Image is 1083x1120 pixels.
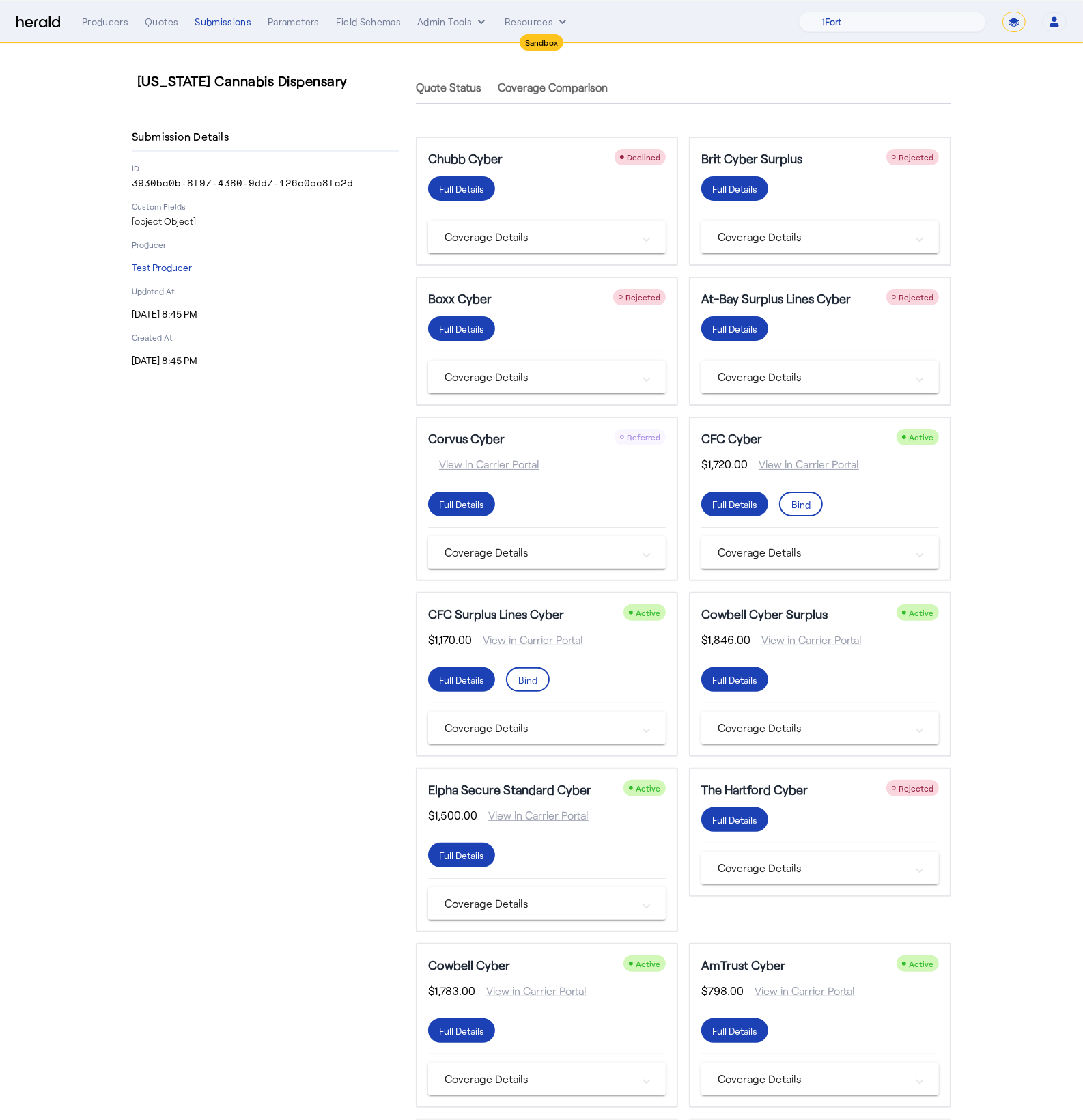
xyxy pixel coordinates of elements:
[712,673,757,687] div: Full Details
[712,322,757,336] div: Full Details
[701,429,762,448] h5: CFC Cyber
[439,322,484,336] div: Full Details
[701,176,768,201] button: Full Details
[445,229,633,245] mat-panel-title: Coverage Details
[520,34,564,51] div: Sandbox
[712,497,757,512] div: Full Details
[505,15,569,29] button: Resources dropdown menu
[750,632,862,648] span: View in Carrier Portal
[701,632,750,648] span: $1,846.00
[477,807,589,824] span: View in Carrier Portal
[132,214,399,228] p: [object Object]
[701,667,768,692] button: Full Details
[132,354,399,367] p: [DATE] 8:45 PM
[428,176,495,201] button: Full Details
[701,492,768,516] button: Full Details
[336,15,402,29] div: Field Schemas
[718,1071,906,1087] mat-panel-title: Coverage Details
[428,632,472,648] span: $1,170.00
[899,783,933,793] span: Rejected
[701,149,802,168] h5: Brit Cyber Surplus
[791,497,811,512] div: Bind
[909,432,933,442] span: Active
[132,285,399,296] p: Updated At
[701,780,808,799] h5: The Hartford Cyber
[428,536,666,569] mat-expansion-panel-header: Coverage Details
[428,289,492,308] h5: Boxx Cyber
[445,544,633,561] mat-panel-title: Coverage Details
[627,432,660,442] span: Referred
[428,221,666,253] mat-expansion-panel-header: Coverage Details
[428,492,495,516] button: Full Details
[506,667,550,692] button: Bind
[701,1063,939,1095] mat-expansion-panel-header: Coverage Details
[909,608,933,617] span: Active
[712,813,757,827] div: Full Details
[445,1071,633,1087] mat-panel-title: Coverage Details
[428,712,666,744] mat-expansion-panel-header: Coverage Details
[428,316,495,341] button: Full Details
[701,1018,768,1043] button: Full Details
[701,536,939,569] mat-expansion-panel-header: Coverage Details
[132,332,399,343] p: Created At
[627,152,660,162] span: Declined
[445,369,633,385] mat-panel-title: Coverage Details
[428,807,477,824] span: $1,500.00
[132,261,399,275] p: Test Producer
[428,843,495,867] button: Full Details
[701,852,939,884] mat-expansion-panel-header: Coverage Details
[744,983,855,999] span: View in Carrier Portal
[701,289,851,308] h5: At-Bay Surplus Lines Cyber
[439,1024,484,1038] div: Full Details
[428,1063,666,1095] mat-expansion-panel-header: Coverage Details
[475,983,587,999] span: View in Carrier Portal
[712,1024,757,1038] div: Full Details
[636,608,660,617] span: Active
[701,712,939,744] mat-expansion-panel-header: Coverage Details
[472,632,583,648] span: View in Carrier Portal
[428,456,539,473] span: View in Carrier Portal
[428,361,666,393] mat-expansion-panel-header: Coverage Details
[899,292,933,302] span: Rejected
[416,71,481,104] a: Quote Status
[701,955,785,975] h5: AmTrust Cyber
[428,887,666,920] mat-expansion-panel-header: Coverage Details
[701,221,939,253] mat-expansion-panel-header: Coverage Details
[428,429,505,448] h5: Corvus Cyber
[701,456,748,473] span: $1,720.00
[718,720,906,736] mat-panel-title: Coverage Details
[132,239,399,250] p: Producer
[718,369,906,385] mat-panel-title: Coverage Details
[701,807,768,832] button: Full Details
[718,229,906,245] mat-panel-title: Coverage Details
[712,182,757,196] div: Full Details
[748,456,859,473] span: View in Carrier Portal
[718,860,906,876] mat-panel-title: Coverage Details
[625,292,660,302] span: Rejected
[428,955,510,975] h5: Cowbell Cyber
[909,959,933,968] span: Active
[145,15,178,29] div: Quotes
[636,959,660,968] span: Active
[439,673,484,687] div: Full Details
[701,983,744,999] span: $798.00
[16,16,60,29] img: Herald Logo
[268,15,320,29] div: Parameters
[701,604,828,624] h5: Cowbell Cyber Surplus
[439,497,484,512] div: Full Details
[636,783,660,793] span: Active
[428,1018,495,1043] button: Full Details
[899,152,933,162] span: Rejected
[445,895,633,912] mat-panel-title: Coverage Details
[518,673,537,687] div: Bind
[428,604,564,624] h5: CFC Surplus Lines Cyber
[132,128,234,145] h4: Submission Details
[701,361,939,393] mat-expansion-panel-header: Coverage Details
[428,667,495,692] button: Full Details
[428,149,503,168] h5: Chubb Cyber
[498,71,608,104] a: Coverage Comparison
[439,182,484,196] div: Full Details
[417,15,488,29] button: internal dropdown menu
[137,71,405,90] h3: [US_STATE] Cannabis Dispensary
[132,176,399,190] p: 3930ba0b-8f97-4380-9dd7-126c0cc8fa2d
